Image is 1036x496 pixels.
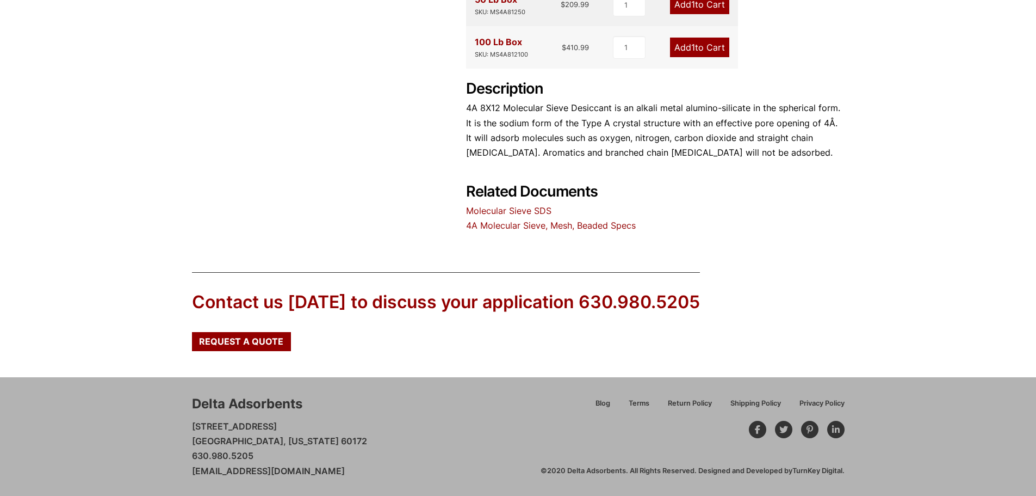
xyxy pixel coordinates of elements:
[466,101,845,160] p: 4A 8X12 Molecular Sieve Desiccant is an alkali metal alumino-silicate in the spherical form. It i...
[668,400,712,407] span: Return Policy
[730,400,781,407] span: Shipping Policy
[466,205,551,216] a: Molecular Sieve SDS
[790,397,845,417] a: Privacy Policy
[192,332,291,351] a: Request a Quote
[199,337,283,346] span: Request a Quote
[586,397,619,417] a: Blog
[659,397,721,417] a: Return Policy
[629,400,649,407] span: Terms
[670,38,729,57] a: Add1to Cart
[541,466,845,476] div: ©2020 Delta Adsorbents. All Rights Reserved. Designed and Developed by .
[799,400,845,407] span: Privacy Policy
[192,466,345,476] a: [EMAIL_ADDRESS][DOMAIN_NAME]
[475,35,528,60] div: 100 Lb Box
[721,397,790,417] a: Shipping Policy
[691,42,695,53] span: 1
[562,43,566,52] span: $
[192,290,700,315] div: Contact us [DATE] to discuss your application 630.980.5205
[466,80,845,98] h2: Description
[595,400,610,407] span: Blog
[475,7,525,17] div: SKU: MS4A81250
[792,467,842,475] a: TurnKey Digital
[475,50,528,60] div: SKU: MS4A812100
[192,395,302,413] div: Delta Adsorbents
[562,43,589,52] bdi: 410.99
[466,220,636,231] a: 4A Molecular Sieve, Mesh, Beaded Specs
[192,419,367,479] p: [STREET_ADDRESS] [GEOGRAPHIC_DATA], [US_STATE] 60172 630.980.5205
[619,397,659,417] a: Terms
